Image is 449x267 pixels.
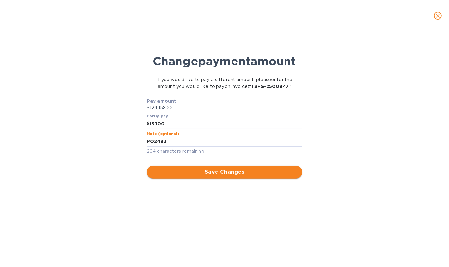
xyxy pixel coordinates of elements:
input: Enter the amount you would like to pay [150,119,302,129]
p: 294 characters remaining [147,148,302,155]
button: Save Changes [147,166,302,179]
label: Partly pay [147,115,168,118]
span: Save Changes [152,168,297,176]
label: Note (optional) [147,132,179,136]
b: # TSFG-2500847 [248,84,289,89]
b: Change payment amount [153,54,296,68]
button: close [430,8,446,24]
b: Pay amount [147,98,177,104]
div: $ [147,119,150,129]
textarea: PO2483 [147,139,302,144]
p: $124,158.22 [147,104,302,111]
p: If you would like to pay a different amount, please enter the amount you would like to pay on inv... [156,76,292,90]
